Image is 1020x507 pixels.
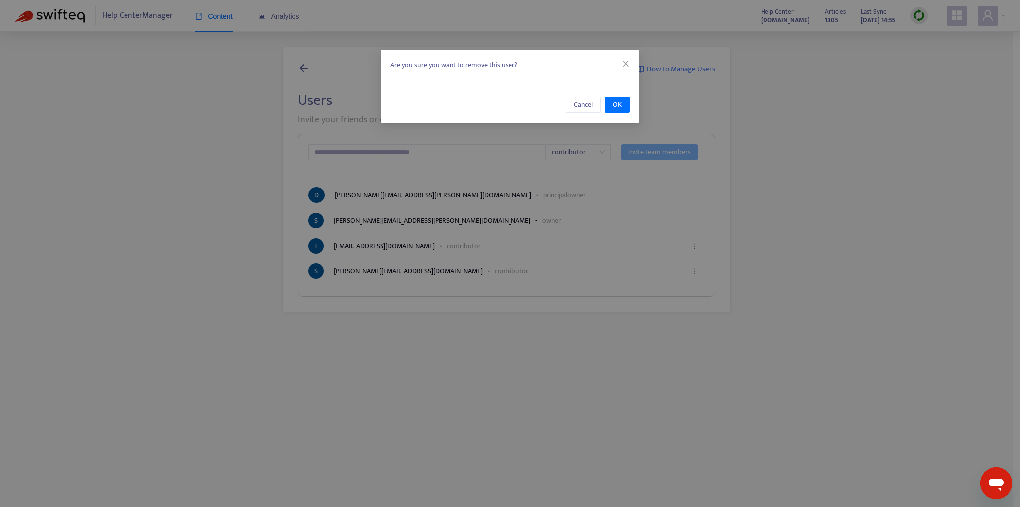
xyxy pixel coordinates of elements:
[620,58,631,69] button: Close
[622,60,630,68] span: close
[605,97,630,113] button: OK
[566,97,601,113] button: Cancel
[574,99,593,110] span: Cancel
[381,50,639,81] div: Are you sure you want to remove this user?
[980,467,1012,499] iframe: Button to launch messaging window
[613,99,622,110] span: OK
